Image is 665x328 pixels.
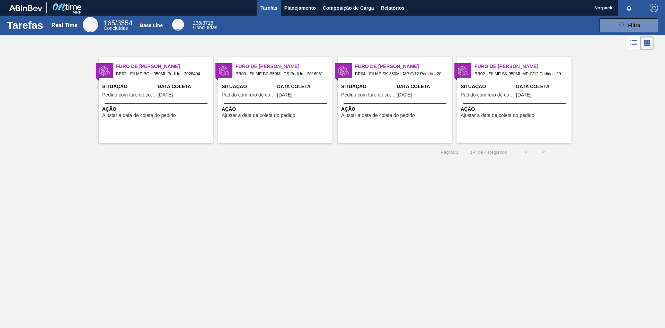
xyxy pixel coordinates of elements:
img: status [458,66,468,76]
div: Real Time [83,17,98,32]
span: 236 [193,20,201,26]
div: Base Line [193,21,217,30]
span: Ação [461,106,570,113]
span: Ajustar a data de coleta do pedido [222,113,295,118]
span: Pedido com furo de coleta [461,92,514,98]
div: Real Time [51,22,77,28]
span: / 3554 [104,19,132,27]
span: Pedido com furo de coleta [222,92,275,98]
span: Data Coleta [277,83,331,90]
span: Data Coleta [397,83,450,90]
span: BR08 - FILME BC 350ML PS Pedido - 2016961 [236,70,327,78]
button: < [517,143,535,161]
span: Situação [222,83,275,90]
span: Ação [341,106,450,113]
span: 12/10/2025 [516,92,531,98]
span: Furo de Coleta [236,63,332,70]
span: Tarefas [260,4,277,12]
img: status [338,66,349,76]
span: Pedido com furo de coleta [102,92,156,98]
span: Concluídas [104,25,128,31]
img: status [99,66,110,76]
span: Concluídas [193,25,217,30]
span: BR02 - FILME SK 350ML MP C/12 Pedido - 2029831 [475,70,566,78]
div: Real Time [104,20,132,31]
button: Filtro [599,18,658,32]
span: Data Coleta [516,83,570,90]
span: Composição de Carga [323,4,374,12]
span: 165 [104,19,115,27]
span: Ajustar a data de coleta do pedido [461,113,534,118]
span: BR02 - FILME BOH 350ML Pedido - 2028404 [116,70,207,78]
span: / 3718 [193,20,213,26]
span: Planejamento [284,4,316,12]
span: Relatórios [381,4,405,12]
div: Visão em Cards [640,36,654,50]
span: Furo de Coleta [116,63,213,70]
span: Furo de Coleta [475,63,571,70]
span: 10/10/2025 [158,92,173,98]
button: Notificações [618,3,640,13]
span: 1 - 4 de 4 Registros [469,150,507,155]
div: Visão em Lista [628,36,640,50]
span: Ação [102,106,211,113]
img: TNhmsLtSVTkK8tSr43FrP2fwEKptu5GPRR3wAAAABJRU5ErkJggg== [9,5,42,11]
span: Situação [341,83,395,90]
div: Base Line [172,19,184,31]
span: Situação [102,83,156,90]
div: Base Line [140,23,163,28]
span: Página : 1 [441,150,458,155]
h1: Tarefas [7,21,43,29]
span: 13/10/2025 [397,92,412,98]
span: Situação [461,83,514,90]
span: Ação [222,106,331,113]
span: Ajustar a data de coleta do pedido [341,113,415,118]
img: Logout [650,4,658,12]
button: > [535,143,552,161]
span: 10/10/2025 [277,92,292,98]
img: status [219,66,229,76]
span: Filtro [628,23,640,28]
span: Furo de Coleta [355,63,452,70]
span: Pedido com furo de coleta [341,92,395,98]
span: Data Coleta [158,83,211,90]
span: BR04 - FILME SK 350ML MP C/12 Pedido - 2053745 [355,70,446,78]
span: Ajustar a data de coleta do pedido [102,113,176,118]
